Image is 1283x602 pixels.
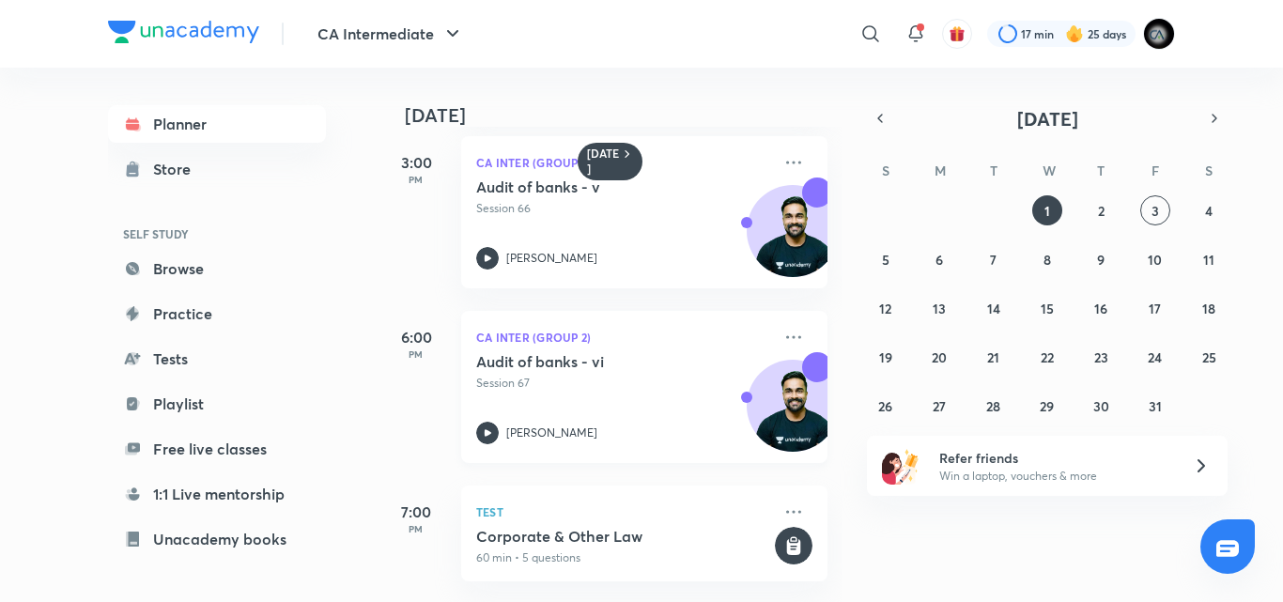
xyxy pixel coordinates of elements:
abbr: Friday [1152,162,1159,179]
p: PM [379,174,454,185]
button: October 25, 2025 [1194,342,1224,372]
abbr: October 18, 2025 [1202,300,1215,317]
h4: [DATE] [405,104,846,127]
p: PM [379,348,454,360]
abbr: October 1, 2025 [1044,202,1050,220]
button: October 30, 2025 [1086,391,1116,421]
button: October 21, 2025 [979,342,1009,372]
button: October 20, 2025 [924,342,954,372]
abbr: October 11, 2025 [1203,251,1214,269]
h5: Corporate & Other Law [476,527,771,546]
abbr: Wednesday [1043,162,1056,179]
abbr: October 15, 2025 [1041,300,1054,317]
button: October 3, 2025 [1140,195,1170,225]
abbr: October 13, 2025 [933,300,946,317]
a: Browse [108,250,326,287]
a: Playlist [108,385,326,423]
abbr: October 9, 2025 [1097,251,1105,269]
abbr: October 30, 2025 [1093,397,1109,415]
img: streak [1065,24,1084,43]
abbr: October 31, 2025 [1149,397,1162,415]
button: October 5, 2025 [871,244,901,274]
abbr: October 3, 2025 [1152,202,1159,220]
button: October 16, 2025 [1086,293,1116,323]
abbr: October 27, 2025 [933,397,946,415]
p: 60 min • 5 questions [476,549,771,566]
button: October 26, 2025 [871,391,901,421]
p: CA Inter (Group 2) [476,326,771,348]
button: October 7, 2025 [979,244,1009,274]
p: Test [476,501,771,523]
button: October 1, 2025 [1032,195,1062,225]
h5: Audit of banks - vi [476,352,710,371]
abbr: October 16, 2025 [1094,300,1107,317]
a: Practice [108,295,326,332]
p: [PERSON_NAME] [506,250,597,267]
img: referral [882,447,920,485]
button: October 31, 2025 [1140,391,1170,421]
abbr: October 26, 2025 [878,397,892,415]
button: October 18, 2025 [1194,293,1224,323]
a: Unacademy books [108,520,326,558]
button: October 17, 2025 [1140,293,1170,323]
abbr: October 25, 2025 [1202,348,1216,366]
button: October 11, 2025 [1194,244,1224,274]
h5: Audit of banks - v [476,178,710,196]
abbr: October 6, 2025 [935,251,943,269]
h6: [DATE] [587,147,620,177]
abbr: October 14, 2025 [987,300,1000,317]
h5: 7:00 [379,501,454,523]
abbr: Sunday [882,162,889,179]
a: 1:1 Live mentorship [108,475,326,513]
img: Company Logo [108,21,259,43]
abbr: Monday [935,162,946,179]
a: Company Logo [108,21,259,48]
abbr: Saturday [1205,162,1213,179]
abbr: October 12, 2025 [879,300,891,317]
abbr: Tuesday [990,162,997,179]
p: CA Inter (Group 2) [476,151,771,174]
p: Session 67 [476,375,771,392]
abbr: October 29, 2025 [1040,397,1054,415]
abbr: October 23, 2025 [1094,348,1108,366]
h6: Refer friends [939,448,1170,468]
button: October 12, 2025 [871,293,901,323]
a: Tests [108,340,326,378]
img: Avatar [748,370,838,460]
abbr: October 10, 2025 [1148,251,1162,269]
p: Session 66 [476,200,771,217]
button: October 14, 2025 [979,293,1009,323]
abbr: October 8, 2025 [1043,251,1051,269]
abbr: October 2, 2025 [1098,202,1105,220]
button: October 6, 2025 [924,244,954,274]
abbr: October 24, 2025 [1148,348,1162,366]
button: October 2, 2025 [1086,195,1116,225]
abbr: October 7, 2025 [990,251,997,269]
button: avatar [942,19,972,49]
button: October 19, 2025 [871,342,901,372]
button: October 8, 2025 [1032,244,1062,274]
span: [DATE] [1017,106,1078,131]
button: October 15, 2025 [1032,293,1062,323]
p: PM [379,523,454,534]
abbr: October 19, 2025 [879,348,892,366]
h5: 3:00 [379,151,454,174]
button: October 29, 2025 [1032,391,1062,421]
button: October 27, 2025 [924,391,954,421]
button: October 13, 2025 [924,293,954,323]
img: Avatar [748,195,838,286]
a: Planner [108,105,326,143]
abbr: October 22, 2025 [1041,348,1054,366]
button: October 10, 2025 [1140,244,1170,274]
h5: 6:00 [379,326,454,348]
button: October 23, 2025 [1086,342,1116,372]
img: poojita Agrawal [1143,18,1175,50]
button: October 28, 2025 [979,391,1009,421]
h6: SELF STUDY [108,218,326,250]
abbr: October 5, 2025 [882,251,889,269]
img: avatar [949,25,966,42]
abbr: October 28, 2025 [986,397,1000,415]
abbr: Thursday [1097,162,1105,179]
a: Free live classes [108,430,326,468]
button: October 22, 2025 [1032,342,1062,372]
